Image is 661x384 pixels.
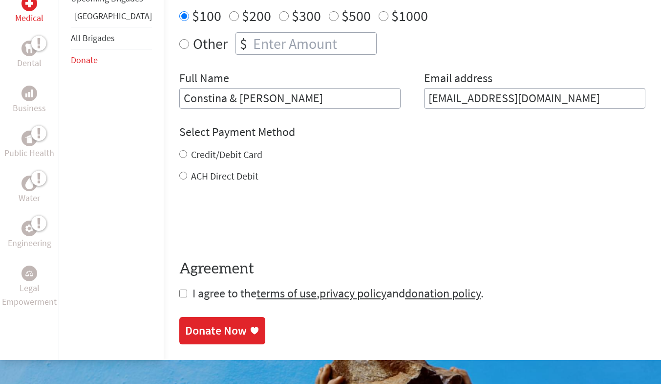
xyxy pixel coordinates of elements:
p: Engineering [8,236,51,250]
label: Full Name [179,70,229,88]
div: Engineering [21,221,37,236]
span: I agree to the , and . [192,286,484,301]
label: Other [193,32,228,55]
a: EngineeringEngineering [8,221,51,250]
div: Water [21,176,37,191]
a: Donate [71,54,98,66]
label: Credit/Debit Card [191,148,262,160]
li: All Brigades [71,27,152,49]
div: Dental [21,41,37,56]
label: $100 [192,6,221,25]
label: $300 [292,6,321,25]
div: Donate Now [185,323,247,339]
img: Public Health [25,134,33,143]
label: $200 [242,6,271,25]
div: Public Health [21,131,37,146]
a: [GEOGRAPHIC_DATA] [75,10,152,22]
img: Business [25,90,33,97]
a: Legal EmpowermentLegal Empowerment [2,266,57,309]
p: Dental [17,56,42,70]
li: Donate [71,49,152,71]
li: Greece [71,9,152,27]
div: Business [21,86,37,101]
label: $500 [341,6,371,25]
label: $1000 [391,6,428,25]
img: Engineering [25,225,33,232]
div: Legal Empowerment [21,266,37,281]
input: Your Email [424,88,645,109]
a: Donate Now [179,317,265,344]
p: Business [13,101,46,115]
p: Water [19,191,40,205]
div: $ [236,33,251,54]
p: Public Health [4,146,54,160]
img: Dental [25,44,33,53]
a: BusinessBusiness [13,86,46,115]
a: DentalDental [17,41,42,70]
label: Email address [424,70,492,88]
input: Enter Amount [251,33,376,54]
a: Public HealthPublic Health [4,131,54,160]
h4: Agreement [179,260,645,278]
a: WaterWater [19,176,40,205]
img: Water [25,178,33,189]
label: ACH Direct Debit [191,170,258,182]
input: Enter Full Name [179,88,401,109]
a: privacy policy [320,286,386,301]
a: donation policy [405,286,481,301]
p: Legal Empowerment [2,281,57,309]
h4: Select Payment Method [179,124,645,140]
img: Legal Empowerment [25,271,33,276]
p: Medical [15,11,43,25]
iframe: reCAPTCHA [179,203,328,241]
a: All Brigades [71,32,115,44]
a: terms of use [256,286,317,301]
